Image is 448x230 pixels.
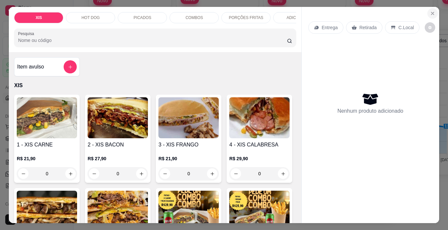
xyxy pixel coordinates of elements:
[229,141,290,149] h4: 4 - XIS CALABRESA
[278,168,288,179] button: increase-product-quantity
[337,107,403,115] p: Nenhum produto adicionado
[64,60,77,73] button: add-separate-item
[322,24,338,31] p: Entrega
[136,168,147,179] button: increase-product-quantity
[17,141,77,149] h4: 1 - XIS CARNE
[158,155,219,162] p: R$ 21,90
[160,168,170,179] button: decrease-product-quantity
[229,97,290,138] img: product-image
[229,15,263,20] p: PORÇÕES FRITAS
[88,141,148,149] h4: 2 - XIS BACON
[186,15,203,20] p: COMBOS
[158,141,219,149] h4: 3 - XIS FRANGO
[36,15,42,20] p: XIS
[133,15,151,20] p: PICADOS
[88,155,148,162] p: R$ 27,90
[81,15,100,20] p: HOT DOG
[425,22,435,33] button: decrease-product-quantity
[427,8,438,19] button: Close
[18,37,287,44] input: Pesquisa
[18,168,29,179] button: decrease-product-quantity
[398,24,414,31] p: C.Local
[17,97,77,138] img: product-image
[89,168,99,179] button: decrease-product-quantity
[17,63,44,71] h4: Item avulso
[287,15,309,20] p: ADICIONAIS
[359,24,377,31] p: Retirada
[231,168,241,179] button: decrease-product-quantity
[18,31,36,36] label: Pesquisa
[229,155,290,162] p: R$ 29,90
[17,155,77,162] p: R$ 21,90
[207,168,217,179] button: increase-product-quantity
[88,97,148,138] img: product-image
[65,168,76,179] button: increase-product-quantity
[158,97,219,138] img: product-image
[14,82,296,89] p: XIS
